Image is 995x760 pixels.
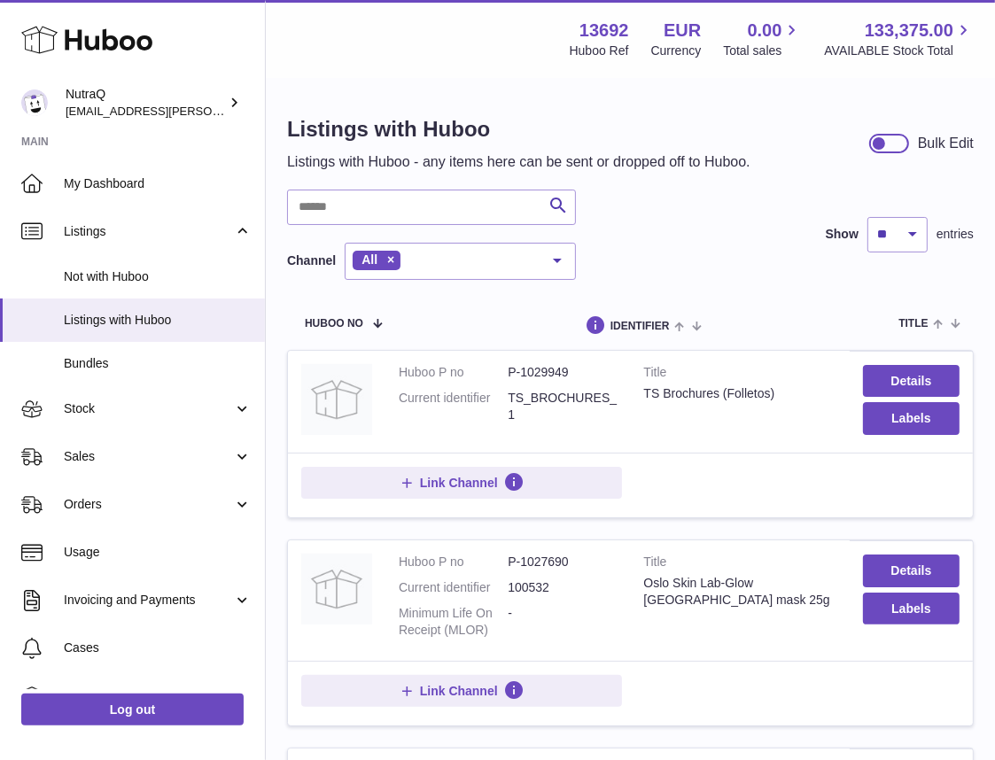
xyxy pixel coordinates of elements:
span: My Dashboard [64,175,252,192]
p: Listings with Huboo - any items here can be sent or dropped off to Huboo. [287,152,750,172]
span: Invoicing and Payments [64,592,233,609]
label: Show [826,226,859,243]
span: All [361,252,377,267]
span: Huboo no [305,318,363,330]
div: Bulk Edit [918,134,974,153]
span: title [898,318,928,330]
a: Details [863,365,960,397]
span: [EMAIL_ADDRESS][PERSON_NAME][DOMAIN_NAME] [66,104,355,118]
button: Link Channel [301,675,622,707]
span: Total sales [723,43,802,59]
span: AVAILABLE Stock Total [824,43,974,59]
span: 0.00 [748,19,782,43]
img: odd.nordahl@nutraq.com [21,89,48,116]
span: Cases [64,640,252,656]
dt: Huboo P no [399,554,508,570]
img: Oslo Skin Lab-Glow BC mask 25g [301,554,372,624]
div: NutraQ [66,86,225,120]
div: TS Brochures (Folletos) [644,385,836,402]
a: Log out [21,694,244,725]
span: Sales [64,448,233,465]
a: Details [863,554,960,586]
span: Listings with Huboo [64,312,252,329]
dt: Current identifier [399,390,508,423]
dd: P-1029949 [508,364,617,381]
span: Not with Huboo [64,268,252,285]
span: Link Channel [420,683,498,699]
dd: TS_BROCHURES_1 [508,390,617,423]
div: Huboo Ref [570,43,629,59]
div: Oslo Skin Lab-Glow [GEOGRAPHIC_DATA] mask 25g [644,575,836,609]
button: Labels [863,593,960,624]
span: Listings [64,223,233,240]
span: Usage [64,544,252,561]
button: Labels [863,402,960,434]
a: 0.00 Total sales [723,19,802,59]
strong: Title [644,364,836,385]
strong: EUR [664,19,701,43]
span: Bundles [64,355,252,372]
div: Currency [651,43,702,59]
button: Link Channel [301,467,622,499]
dt: Huboo P no [399,364,508,381]
dt: Current identifier [399,579,508,596]
span: Orders [64,496,233,513]
span: identifier [610,321,670,332]
dd: - [508,605,617,639]
dt: Minimum Life On Receipt (MLOR) [399,605,508,639]
span: 133,375.00 [865,19,953,43]
dd: P-1027690 [508,554,617,570]
strong: Title [644,554,836,575]
span: Channels [64,687,252,704]
span: entries [937,226,974,243]
strong: 13692 [579,19,629,43]
span: Link Channel [420,475,498,491]
span: Stock [64,400,233,417]
a: 133,375.00 AVAILABLE Stock Total [824,19,974,59]
h1: Listings with Huboo [287,115,750,143]
img: TS Brochures (Folletos) [301,364,372,435]
dd: 100532 [508,579,617,596]
label: Channel [287,252,336,269]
